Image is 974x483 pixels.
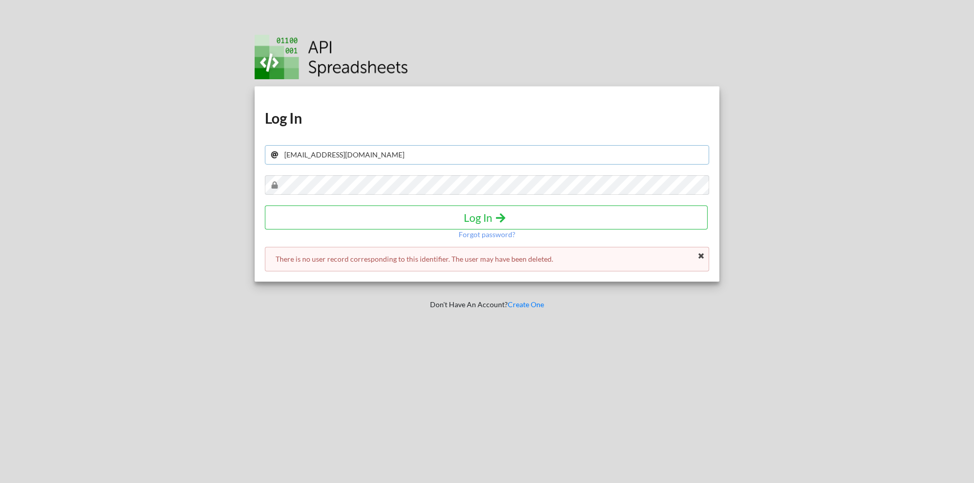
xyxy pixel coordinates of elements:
a: Create One [508,300,544,309]
button: Log In [265,205,708,229]
p: Forgot password? [459,229,515,240]
h1: Log In [265,109,710,127]
p: There is no user record corresponding to this identifier. The user may have been deleted. [276,254,699,264]
p: Don't Have An Account? [247,300,727,310]
h4: Log In [276,211,697,224]
img: Logo.png [255,35,408,79]
input: Your Email [265,145,710,165]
